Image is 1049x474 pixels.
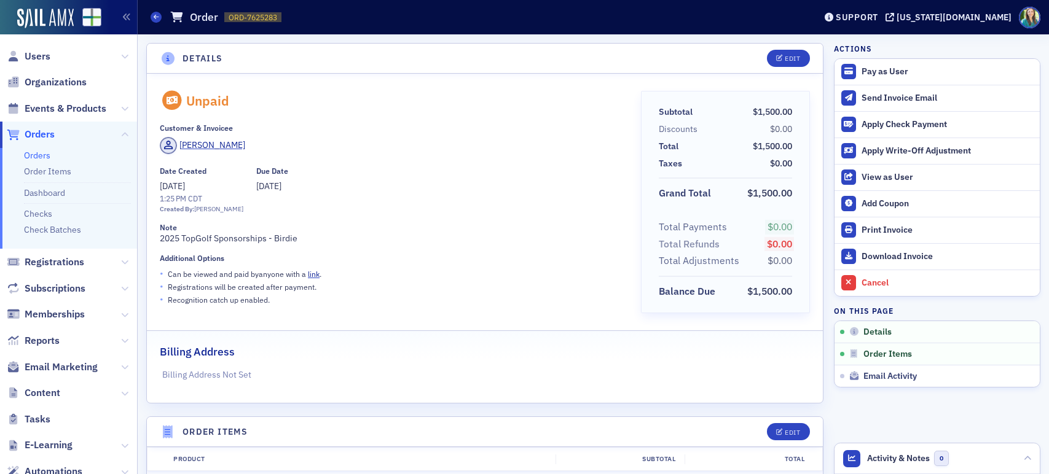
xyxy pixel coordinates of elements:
[659,123,702,136] span: Discounts
[82,8,101,27] img: SailAMX
[897,12,1012,23] div: [US_STATE][DOMAIN_NAME]
[168,294,270,305] p: Recognition catch up enabled.
[659,284,715,299] div: Balance Due
[835,164,1040,190] button: View as User
[747,187,792,199] span: $1,500.00
[659,106,697,118] span: Subtotal
[767,423,809,440] button: Edit
[25,128,55,141] span: Orders
[25,438,73,452] span: E-Learning
[25,282,85,295] span: Subscriptions
[25,102,106,115] span: Events & Products
[25,308,85,321] span: Memberships
[160,123,233,133] div: Customer & Invoicee
[160,193,186,203] time: 1:25 PM
[767,238,792,250] span: $0.00
[659,220,727,235] div: Total Payments
[862,93,1034,104] div: Send Invoice Email
[25,50,50,63] span: Users
[160,137,245,154] a: [PERSON_NAME]
[862,119,1034,130] div: Apply Check Payment
[659,254,744,268] span: Total Adjustments
[7,360,98,374] a: Email Marketing
[862,278,1034,289] div: Cancel
[556,454,685,464] div: Subtotal
[25,413,50,426] span: Tasks
[256,181,281,192] span: [DATE]
[659,186,715,201] span: Grand Total
[162,368,808,381] p: Billing Address Not Set
[7,334,60,348] a: Reports
[160,181,185,192] span: [DATE]
[190,10,218,25] h1: Order
[659,220,731,235] span: Total Payments
[7,282,85,295] a: Subscriptions
[659,157,682,170] div: Taxes
[834,43,872,54] h4: Actions
[659,254,739,268] div: Total Adjustments
[160,293,163,306] span: •
[768,220,792,233] span: $0.00
[24,150,50,161] a: Orders
[659,186,711,201] div: Grand Total
[753,141,792,152] span: $1,500.00
[867,452,930,465] span: Activity & Notes
[835,190,1040,217] button: Add Coupon
[7,76,87,89] a: Organizations
[308,269,320,279] a: link
[659,140,683,153] span: Total
[863,349,912,360] span: Order Items
[186,93,229,109] div: Unpaid
[160,223,624,245] div: 2025 TopGolf Sponsorships - Birdie
[74,8,101,29] a: View Homepage
[168,281,316,292] p: Registrations will be created after payment.
[659,106,693,118] div: Subtotal
[7,128,55,141] a: Orders
[862,66,1034,77] div: Pay as User
[862,198,1034,209] div: Add Coupon
[685,454,814,464] div: Total
[753,106,792,117] span: $1,500.00
[7,386,60,400] a: Content
[24,208,52,219] a: Checks
[24,224,81,235] a: Check Batches
[160,223,177,232] div: Note
[160,166,206,176] div: Date Created
[160,280,163,293] span: •
[194,204,243,214] div: [PERSON_NAME]
[747,285,792,297] span: $1,500.00
[862,251,1034,262] div: Download Invoice
[165,454,556,464] div: Product
[785,429,800,436] div: Edit
[1019,7,1040,28] span: Profile
[7,438,73,452] a: E-Learning
[770,158,792,169] span: $0.00
[659,123,697,136] div: Discounts
[7,413,50,426] a: Tasks
[659,157,686,170] span: Taxes
[256,166,288,176] div: Due Date
[25,360,98,374] span: Email Marketing
[770,123,792,134] span: $0.00
[659,284,720,299] span: Balance Due
[7,308,85,321] a: Memberships
[179,139,245,152] div: [PERSON_NAME]
[785,55,800,62] div: Edit
[659,237,720,252] div: Total Refunds
[183,52,223,65] h4: Details
[7,50,50,63] a: Users
[17,9,74,28] img: SailAMX
[767,50,809,67] button: Edit
[835,138,1040,164] button: Apply Write-Off Adjustment
[836,12,878,23] div: Support
[25,334,60,348] span: Reports
[862,146,1034,157] div: Apply Write-Off Adjustment
[25,386,60,400] span: Content
[863,327,892,338] span: Details
[934,451,949,466] span: 0
[24,187,65,198] a: Dashboard
[835,243,1040,270] a: Download Invoice
[168,268,321,279] p: Can be viewed and paid by anyone with a .
[835,270,1040,296] button: Cancel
